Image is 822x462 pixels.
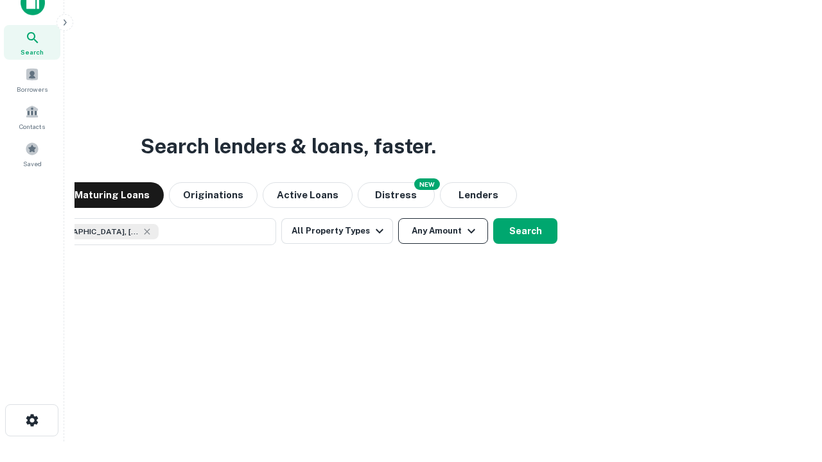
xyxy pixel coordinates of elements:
span: Borrowers [17,84,48,94]
span: Saved [23,158,42,169]
button: [GEOGRAPHIC_DATA], [GEOGRAPHIC_DATA], [GEOGRAPHIC_DATA] [19,218,276,245]
button: Originations [169,182,258,208]
a: Contacts [4,99,60,134]
button: Search distressed loans with lien and other non-mortgage details. [358,182,435,208]
button: Any Amount [398,218,488,244]
button: Maturing Loans [60,182,164,208]
button: All Property Types [281,218,393,244]
a: Borrowers [4,62,60,97]
h3: Search lenders & loans, faster. [141,131,436,162]
iframe: Chat Widget [758,359,822,421]
span: Contacts [19,121,45,132]
span: Search [21,47,44,57]
button: Active Loans [263,182,353,208]
button: Search [493,218,557,244]
div: NEW [414,178,440,190]
button: Lenders [440,182,517,208]
span: [GEOGRAPHIC_DATA], [GEOGRAPHIC_DATA], [GEOGRAPHIC_DATA] [43,226,139,237]
a: Saved [4,137,60,171]
a: Search [4,25,60,60]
